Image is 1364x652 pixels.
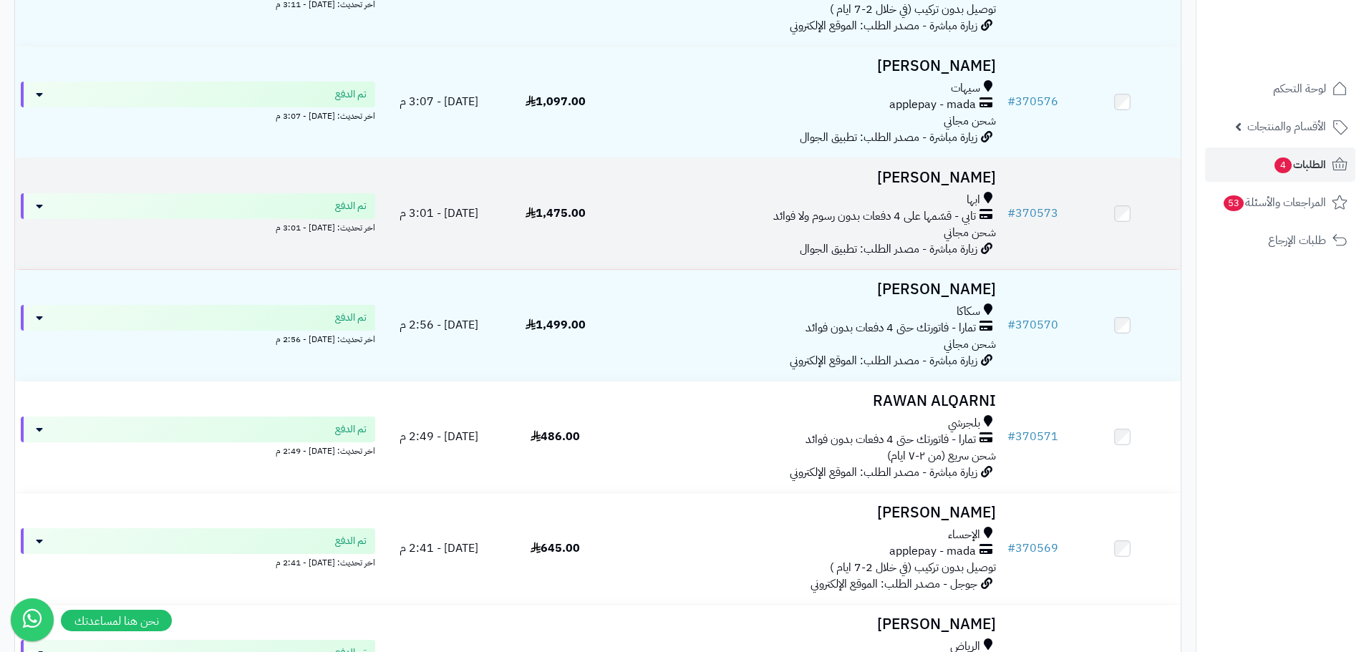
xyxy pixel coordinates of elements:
span: جوجل - مصدر الطلب: الموقع الإلكتروني [811,575,977,593]
span: # [1007,93,1015,110]
a: #370569 [1007,540,1058,557]
span: تمارا - فاتورتك حتى 4 دفعات بدون فوائد [806,320,976,336]
span: الأقسام والمنتجات [1247,117,1326,137]
span: 1,475.00 [526,205,586,222]
span: زيارة مباشرة - مصدر الطلب: تطبيق الجوال [800,240,977,258]
span: تم الدفع [335,311,367,325]
span: 53 [1224,195,1244,211]
span: تمارا - فاتورتك حتى 4 دفعات بدون فوائد [806,432,976,448]
span: سيهات [951,80,980,97]
a: #370576 [1007,93,1058,110]
span: [DATE] - 2:56 م [400,316,478,334]
span: applepay - mada [889,97,976,113]
span: شحن مجاني [944,336,996,353]
span: سكاكا [957,303,980,320]
span: شحن مجاني [944,224,996,241]
div: اخر تحديث: [DATE] - 3:01 م [21,219,375,234]
h3: [PERSON_NAME] [619,170,996,186]
span: [DATE] - 3:07 م [400,93,478,110]
a: #370570 [1007,316,1058,334]
span: زيارة مباشرة - مصدر الطلب: الموقع الإلكتروني [790,352,977,369]
span: المراجعات والأسئلة [1222,193,1326,213]
span: تم الدفع [335,199,367,213]
span: لوحة التحكم [1273,79,1326,99]
div: اخر تحديث: [DATE] - 2:41 م [21,554,375,569]
a: الطلبات4 [1205,147,1355,182]
a: لوحة التحكم [1205,72,1355,106]
h3: [PERSON_NAME] [619,616,996,633]
span: تم الدفع [335,534,367,548]
h3: [PERSON_NAME] [619,58,996,74]
span: الإحساء [948,527,980,543]
span: 645.00 [531,540,580,557]
span: بلجرشي‎ [948,415,980,432]
a: #370573 [1007,205,1058,222]
span: 4 [1274,157,1292,173]
span: شحن مجاني [944,112,996,130]
span: توصيل بدون تركيب (في خلال 2-7 ايام ) [830,559,996,576]
span: طلبات الإرجاع [1268,230,1326,250]
span: الطلبات [1273,155,1326,175]
span: تابي - قسّمها على 4 دفعات بدون رسوم ولا فوائد [773,208,976,225]
a: المراجعات والأسئلة53 [1205,185,1355,220]
span: [DATE] - 2:41 م [400,540,478,557]
span: 1,499.00 [526,316,586,334]
h3: [PERSON_NAME] [619,281,996,298]
img: logo-2.png [1267,39,1350,69]
h3: [PERSON_NAME] [619,505,996,521]
span: زيارة مباشرة - مصدر الطلب: الموقع الإلكتروني [790,17,977,34]
span: # [1007,205,1015,222]
h3: RAWAN ALQARNI [619,393,996,409]
a: طلبات الإرجاع [1205,223,1355,258]
span: # [1007,428,1015,445]
span: زيارة مباشرة - مصدر الطلب: تطبيق الجوال [800,129,977,146]
div: اخر تحديث: [DATE] - 3:07 م [21,107,375,122]
span: [DATE] - 3:01 م [400,205,478,222]
span: توصيل بدون تركيب (في خلال 2-7 ايام ) [830,1,996,18]
span: تم الدفع [335,422,367,437]
span: زيارة مباشرة - مصدر الطلب: الموقع الإلكتروني [790,464,977,481]
span: شحن سريع (من ٢-٧ ايام) [887,447,996,464]
span: 486.00 [531,428,580,445]
span: 1,097.00 [526,93,586,110]
span: # [1007,316,1015,334]
span: [DATE] - 2:49 م [400,428,478,445]
div: اخر تحديث: [DATE] - 2:56 م [21,331,375,346]
span: تم الدفع [335,87,367,102]
a: #370571 [1007,428,1058,445]
span: # [1007,540,1015,557]
span: applepay - mada [889,543,976,560]
span: ابها [967,192,980,208]
div: اخر تحديث: [DATE] - 2:49 م [21,442,375,457]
